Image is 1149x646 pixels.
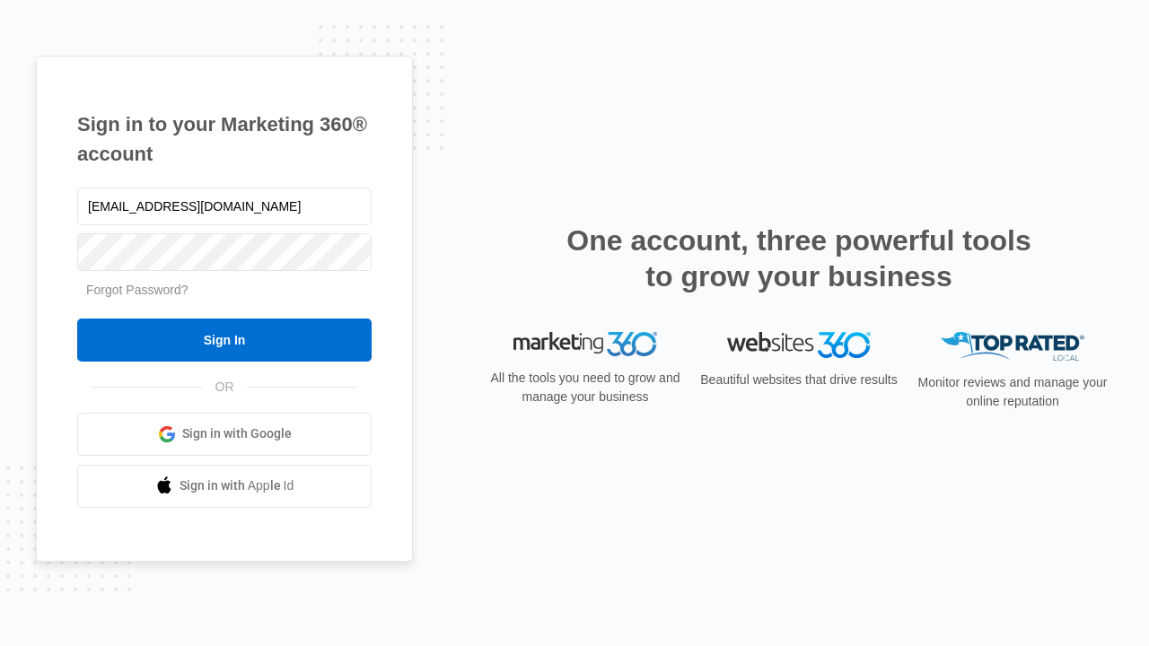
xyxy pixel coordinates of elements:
[77,465,372,508] a: Sign in with Apple Id
[77,188,372,225] input: Email
[180,476,294,495] span: Sign in with Apple Id
[485,369,686,406] p: All the tools you need to grow and manage your business
[513,332,657,357] img: Marketing 360
[77,319,372,362] input: Sign In
[727,332,871,358] img: Websites 360
[912,373,1113,411] p: Monitor reviews and manage your online reputation
[77,109,372,169] h1: Sign in to your Marketing 360® account
[77,413,372,456] a: Sign in with Google
[941,332,1084,362] img: Top Rated Local
[182,424,292,443] span: Sign in with Google
[86,283,189,297] a: Forgot Password?
[698,371,899,389] p: Beautiful websites that drive results
[203,378,247,397] span: OR
[561,223,1037,294] h2: One account, three powerful tools to grow your business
